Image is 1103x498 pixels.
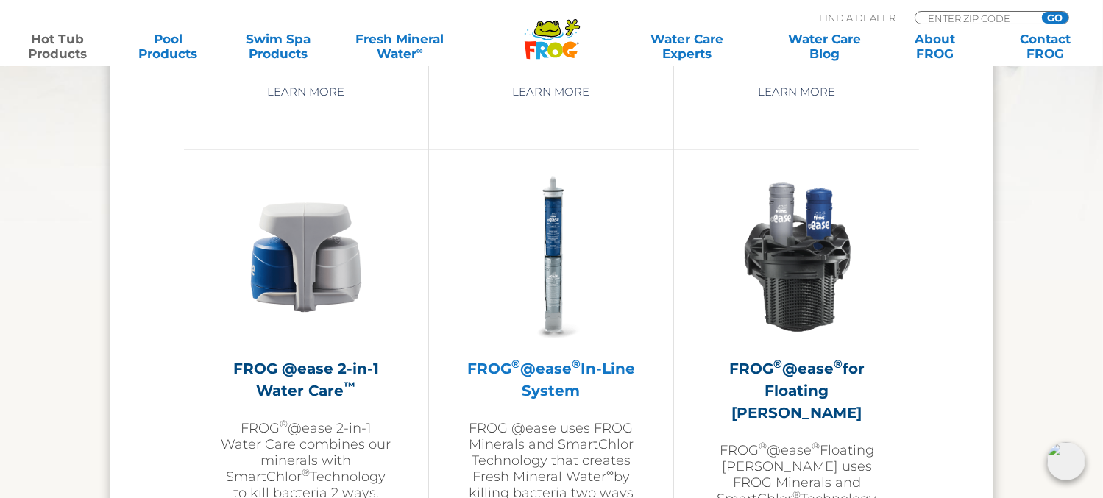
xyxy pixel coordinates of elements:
h2: FROG @ease 2-in-1 Water Care [221,358,391,402]
h2: FROG @ease for Floating [PERSON_NAME] [711,358,882,424]
a: Learn More [495,79,606,105]
a: PoolProducts [125,32,211,61]
a: Learn More [250,79,361,105]
img: openIcon [1047,442,1085,480]
img: InLineWeir_Front_High_inserting-v2-300x300.png [712,172,882,343]
h2: FROG @ease In-Line System [466,358,636,402]
sup: ® [773,357,782,371]
a: Swim SpaProducts [235,32,322,61]
a: AboutFROG [892,32,978,61]
input: GO [1042,12,1068,24]
sup: ∞ [606,466,614,478]
a: Water CareBlog [781,32,868,61]
img: @ease-2-in-1-Holder-v2-300x300.png [221,172,391,343]
a: Fresh MineralWater∞ [346,32,453,61]
a: Hot TubProducts [15,32,101,61]
a: Water CareExperts [617,32,757,61]
sup: ® [759,440,767,452]
sup: ® [834,357,843,371]
sup: ™ [344,379,355,393]
sup: ® [280,418,288,430]
p: Find A Dealer [819,11,895,24]
a: Learn More [741,79,852,105]
sup: ® [302,466,310,478]
input: Zip Code Form [926,12,1026,24]
img: inline-system-300x300.png [466,172,636,343]
sup: ® [812,440,820,452]
sup: ® [511,357,520,371]
sup: ® [572,357,581,371]
a: ContactFROG [1002,32,1088,61]
sup: ∞ [416,45,423,56]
